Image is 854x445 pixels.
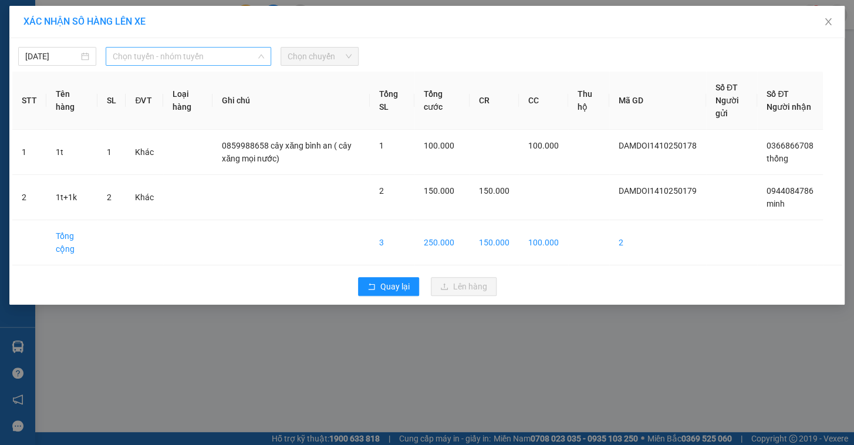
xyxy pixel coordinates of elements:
span: 1 [107,147,112,157]
span: Chọn tuyến - nhóm tuyến [113,48,264,65]
button: uploadLên hàng [431,277,497,296]
td: 2 [12,175,46,220]
th: Tổng SL [370,72,414,130]
span: 150.000 [479,186,509,195]
td: Khác [126,175,163,220]
span: Số ĐT [715,83,738,92]
span: 100.000 [424,141,454,150]
span: 100.000 [528,141,559,150]
span: close [823,17,833,26]
td: 3 [370,220,414,265]
span: Người gửi [715,96,739,118]
span: DAMDOI1410250178 [619,141,697,150]
span: 0944084786 [767,186,814,195]
span: 1 [379,141,384,150]
th: CC [519,72,568,130]
th: Ghi chú [212,72,370,130]
td: 250.000 [414,220,470,265]
span: minh [767,199,785,208]
td: 1t [46,130,97,175]
span: 0366866708 [767,141,814,150]
span: 0859988658 cây xăng bình an ( cây xăng mọi nước) [222,141,352,163]
span: DAMDOI1410250179 [619,186,697,195]
th: Thu hộ [568,72,609,130]
td: Khác [126,130,163,175]
th: CR [470,72,519,130]
span: 150.000 [424,186,454,195]
th: ĐVT [126,72,163,130]
td: 150.000 [470,220,519,265]
span: 2 [107,193,112,202]
span: Số ĐT [767,89,789,99]
span: rollback [367,282,376,292]
th: Tên hàng [46,72,97,130]
span: 2 [379,186,384,195]
span: thống [767,154,788,163]
button: rollbackQuay lại [358,277,419,296]
td: 1 [12,130,46,175]
td: Tổng cộng [46,220,97,265]
span: down [258,53,265,60]
th: Mã GD [609,72,706,130]
td: 2 [609,220,706,265]
td: 1t+1k [46,175,97,220]
span: Người nhận [767,102,811,112]
th: SL [97,72,126,130]
span: XÁC NHẬN SỐ HÀNG LÊN XE [23,16,146,27]
span: Chọn chuyến [288,48,352,65]
td: 100.000 [519,220,568,265]
th: STT [12,72,46,130]
th: Tổng cước [414,72,470,130]
span: Quay lại [380,280,410,293]
input: 14/10/2025 [25,50,79,63]
button: Close [812,6,845,39]
th: Loại hàng [163,72,212,130]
